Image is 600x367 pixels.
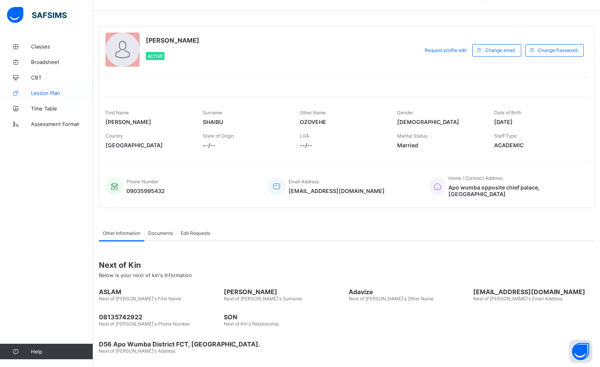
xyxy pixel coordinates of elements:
span: Country [105,133,123,139]
span: Email Address [289,179,319,184]
button: Open asap [569,340,592,363]
span: Assessment Format [31,121,93,127]
span: Lesson Plan [31,90,93,96]
span: Help [31,348,93,355]
span: ACADEMIC [494,142,580,148]
span: Active [148,54,163,59]
span: OZOVEHE [300,119,386,125]
span: SON [224,313,345,321]
span: Next of [PERSON_NAME]'s Address [99,348,175,354]
span: Broadsheet [31,59,93,65]
span: CBT [31,74,93,81]
span: Other Information [103,230,140,236]
span: LGA [300,133,309,139]
span: State of Origin [203,133,234,139]
span: Next of [PERSON_NAME]'s Phone Number [99,321,190,327]
span: Apo wumba opposite chief palace, [GEOGRAPHIC_DATA] [448,184,580,197]
span: 09035995432 [126,188,165,194]
span: Next of [PERSON_NAME]'s Surname [224,296,302,302]
span: Change Password [538,47,578,53]
span: Surname [203,110,222,115]
span: Other Name [300,110,326,115]
span: First Name [105,110,129,115]
span: Next of [PERSON_NAME]'s Other Name [349,296,434,302]
span: SHAIBU [203,119,289,125]
span: Adavize [349,288,470,296]
span: Edit Requests [181,230,210,236]
span: [PERSON_NAME] [146,36,199,44]
span: [PERSON_NAME] [224,288,345,296]
span: Request profile edit [425,47,467,53]
span: [EMAIL_ADDRESS][DOMAIN_NAME] [289,188,385,194]
span: Next of Kin's Relationship [224,321,279,327]
span: [DEMOGRAPHIC_DATA] [397,119,483,125]
span: Date of Birth [494,110,521,115]
span: Gender [397,110,413,115]
span: Change email [485,47,515,53]
img: safsims [7,7,67,23]
span: Staff Type [494,133,517,139]
span: Next of [PERSON_NAME]'s Email Address [473,296,562,302]
span: Next of Kin [99,260,594,270]
span: Next of [PERSON_NAME]'s First Name [99,296,181,302]
span: Time Table [31,105,93,112]
span: ASLAM [99,288,220,296]
span: --/-- [300,142,386,148]
span: [PERSON_NAME] [105,119,191,125]
span: Home / Contract Address [448,175,503,181]
span: Documents [148,230,173,236]
span: D56 Apo Wumba District FCT, [GEOGRAPHIC_DATA]. [99,340,594,348]
span: Below is your next of kin's Information [99,272,192,278]
span: Classes [31,43,93,50]
span: --/-- [203,142,289,148]
span: 08135742922 [99,313,220,321]
span: [DATE] [494,119,580,125]
span: [EMAIL_ADDRESS][DOMAIN_NAME] [473,288,594,296]
span: [GEOGRAPHIC_DATA] [105,142,191,148]
span: Marital Status [397,133,427,139]
span: Married [397,142,483,148]
span: Phone Number [126,179,159,184]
